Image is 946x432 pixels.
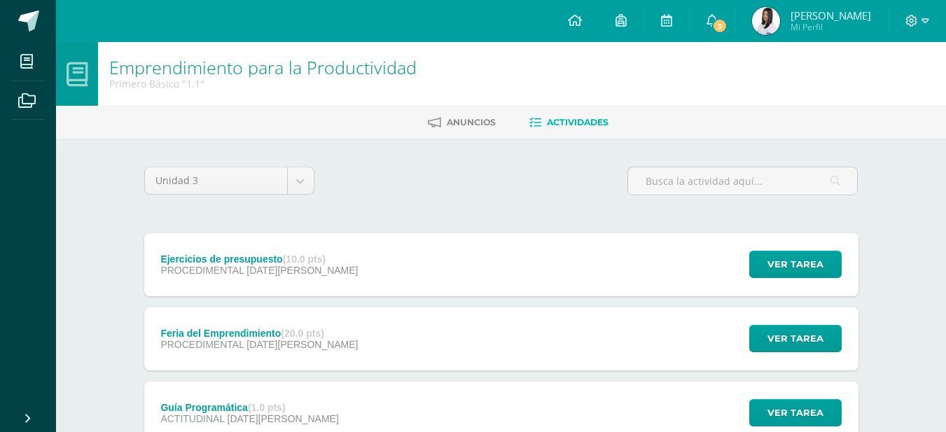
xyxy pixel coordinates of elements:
[749,251,842,278] button: Ver tarea
[160,413,224,424] span: ACTITUDINAL
[160,328,358,339] div: Feria del Emprendimiento
[712,18,728,34] span: 3
[428,111,496,134] a: Anuncios
[283,253,326,265] strong: (10.0 pts)
[447,117,496,127] span: Anuncios
[248,402,286,413] strong: (1.0 pts)
[767,251,823,277] span: Ver tarea
[749,325,842,352] button: Ver tarea
[547,117,608,127] span: Actividades
[752,7,780,35] img: 1b334f8d57a33084e38e9c7747a6e71b.png
[109,77,417,90] div: Primero Básico '1.1'
[109,55,417,79] a: Emprendimiento para la Productividad
[160,402,338,413] div: Guía Programática
[160,265,244,276] span: PROCEDIMENTAL
[529,111,608,134] a: Actividades
[246,339,358,350] span: [DATE][PERSON_NAME]
[628,167,857,195] input: Busca la actividad aquí...
[160,339,244,350] span: PROCEDIMENTAL
[281,328,324,339] strong: (20.0 pts)
[145,167,314,194] a: Unidad 3
[749,399,842,426] button: Ver tarea
[228,413,339,424] span: [DATE][PERSON_NAME]
[767,326,823,351] span: Ver tarea
[246,265,358,276] span: [DATE][PERSON_NAME]
[767,400,823,426] span: Ver tarea
[155,167,277,194] span: Unidad 3
[109,57,417,77] h1: Emprendimiento para la Productividad
[791,8,871,22] span: [PERSON_NAME]
[791,21,871,33] span: Mi Perfil
[160,253,358,265] div: Ejercicios de presupuesto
